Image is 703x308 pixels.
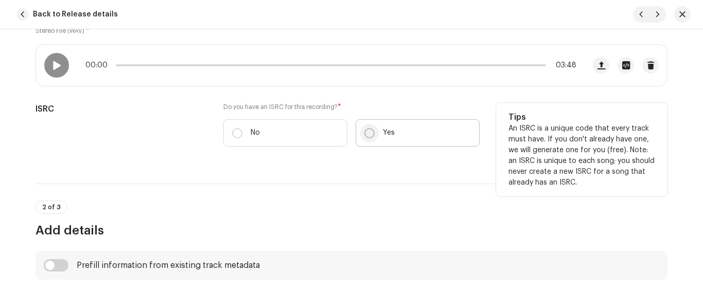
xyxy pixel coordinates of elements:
p: Yes [383,128,395,138]
p: An ISRC is a unique code that every track must have. If you don't already have one, we will gener... [508,123,655,188]
h5: Tips [508,111,655,123]
h3: Add details [36,222,667,239]
span: 03:48 [550,61,576,69]
div: Prefill information from existing track metadata [77,261,260,269]
h5: ISRC [36,103,207,115]
label: Do you have an ISRC for this recording? [223,103,480,111]
p: No [251,128,260,138]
